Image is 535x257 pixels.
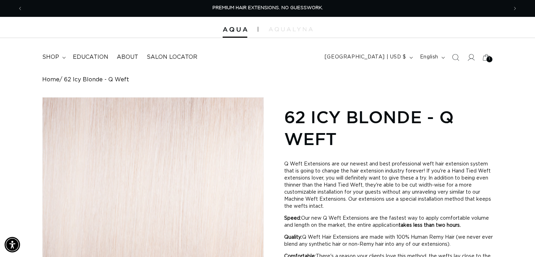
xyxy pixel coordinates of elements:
[284,162,491,209] span: Q Weft Extensions are our newest and best professional weft hair extension system that is going t...
[448,50,463,65] summary: Search
[420,54,438,61] span: English
[489,56,490,62] span: 1
[64,76,129,83] span: 62 Icy Blonde - Q Weft
[284,216,301,221] b: Speed:
[12,2,28,15] button: Previous announcement
[284,235,302,240] b: Quality:
[117,54,138,61] span: About
[325,54,406,61] span: [GEOGRAPHIC_DATA] | USD $
[223,27,247,32] img: Aqua Hair Extensions
[42,76,493,83] nav: breadcrumbs
[284,235,493,247] span: Q Weft Hair Extensions are made with 100% Human Remy Hair (we never ever blend any synthetic hair...
[269,27,313,31] img: aqualyna.com
[320,51,416,64] button: [GEOGRAPHIC_DATA] | USD $
[69,49,113,65] a: Education
[500,223,535,257] iframe: Chat Widget
[212,6,323,10] span: PREMIUM HAIR EXTENSIONS. NO GUESSWORK.
[416,51,448,64] button: English
[284,106,493,150] h1: 62 Icy Blonde - Q Weft
[507,2,523,15] button: Next announcement
[42,54,59,61] span: shop
[42,76,59,83] a: Home
[73,54,108,61] span: Education
[399,223,461,228] b: takes less than two hours.
[38,49,69,65] summary: shop
[5,237,20,252] div: Accessibility Menu
[142,49,202,65] a: Salon Locator
[284,216,489,228] span: Our new Q Weft Extensions are the fastest way to apply comfortable volume and length on the marke...
[113,49,142,65] a: About
[147,54,197,61] span: Salon Locator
